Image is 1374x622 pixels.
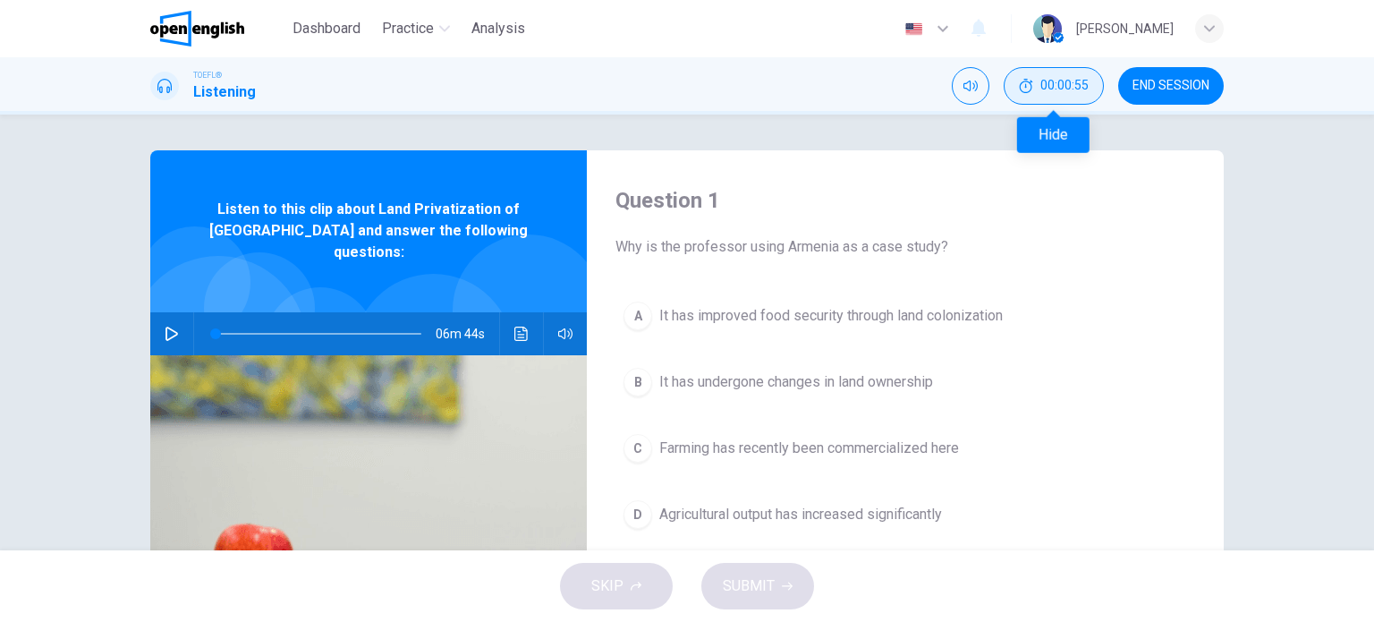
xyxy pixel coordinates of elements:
div: Hide [1004,67,1104,105]
div: [PERSON_NAME] [1076,18,1174,39]
div: D [623,500,652,529]
span: Practice [382,18,434,39]
div: C [623,434,652,463]
span: TOEFL® [193,69,222,81]
span: END SESSION [1132,79,1209,93]
span: Why is the professor using Armenia as a case study? [615,236,1195,258]
h4: Question 1 [615,186,1195,215]
span: 06m 44s [436,312,499,355]
a: OpenEnglish logo [150,11,285,47]
span: Agricultural output has increased significantly [659,504,942,525]
button: Analysis [464,13,532,45]
span: Listen to this clip about Land Privatization of [GEOGRAPHIC_DATA] and answer the following questi... [208,199,529,263]
button: Click to see the audio transcription [507,312,536,355]
button: AIt has improved food security through land colonization [615,294,1195,338]
h1: Listening [193,81,256,103]
img: Profile picture [1033,14,1062,43]
span: Farming has recently been commercialized here [659,438,959,459]
button: END SESSION [1118,67,1224,105]
span: It has improved food security through land colonization [659,305,1003,327]
button: CFarming has recently been commercialized here [615,426,1195,471]
span: 00:00:55 [1040,79,1089,93]
button: DAgricultural output has increased significantly [615,492,1195,537]
button: Dashboard [285,13,368,45]
div: Hide [1017,117,1090,153]
button: Practice [375,13,457,45]
img: en [903,22,925,36]
button: 00:00:55 [1004,67,1104,105]
img: OpenEnglish logo [150,11,244,47]
span: Analysis [471,18,525,39]
div: Mute [952,67,989,105]
span: It has undergone changes in land ownership [659,371,933,393]
span: Dashboard [293,18,360,39]
button: BIt has undergone changes in land ownership [615,360,1195,405]
div: A [623,302,652,330]
div: B [623,368,652,396]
